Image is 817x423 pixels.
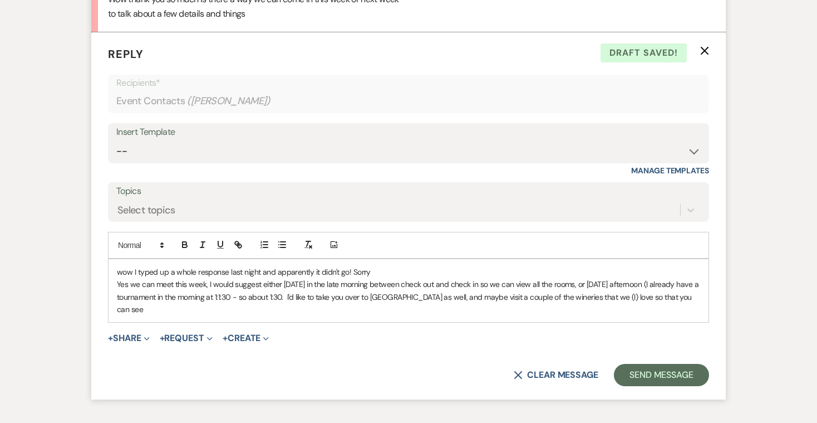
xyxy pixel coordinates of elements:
p: Recipients* [116,76,701,90]
button: Send Message [614,364,709,386]
span: Draft saved! [601,43,687,62]
span: + [223,334,228,343]
p: Yes we can meet this week, I would suggest either [DATE] in the late morning between check out an... [117,278,700,315]
span: + [160,334,165,343]
button: Request [160,334,213,343]
span: Reply [108,47,144,61]
label: Topics [116,183,701,200]
span: ( [PERSON_NAME] ) [187,94,270,109]
a: Manage Templates [631,166,709,176]
button: Clear message [514,371,598,380]
button: Create [223,334,269,343]
p: wow I typed up a whole response last night and apparently it didn't go! Sorry [117,266,700,278]
div: Event Contacts [116,90,701,112]
div: Insert Template [116,124,701,140]
span: + [108,334,113,343]
div: Select topics [117,202,175,217]
button: Share [108,334,150,343]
